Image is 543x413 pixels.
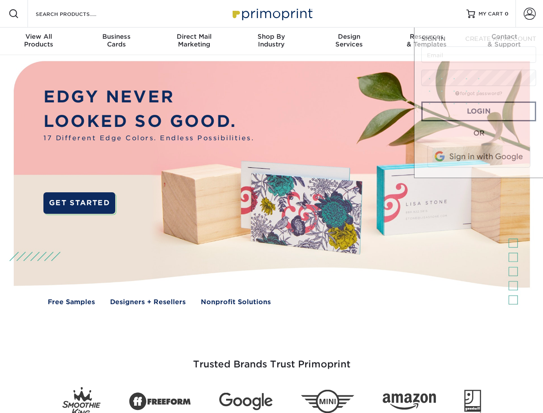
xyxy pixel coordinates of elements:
[2,387,73,410] iframe: Google Customer Reviews
[421,46,536,63] input: Email
[43,85,254,109] p: EDGY NEVER
[77,33,155,40] span: Business
[310,33,388,48] div: Services
[48,297,95,307] a: Free Samples
[421,102,536,121] a: Login
[388,33,465,48] div: & Templates
[229,4,315,23] img: Primoprint
[479,10,503,18] span: MY CART
[155,28,233,55] a: Direct MailMarketing
[388,28,465,55] a: Resources& Templates
[155,33,233,40] span: Direct Mail
[219,393,273,410] img: Google
[35,9,119,19] input: SEARCH PRODUCTS.....
[233,33,310,48] div: Industry
[77,28,155,55] a: BusinessCards
[421,35,445,42] span: SIGN IN
[43,192,115,214] a: GET STARTED
[421,128,536,139] div: OR
[310,28,388,55] a: DesignServices
[20,338,523,380] h3: Trusted Brands Trust Primoprint
[388,33,465,40] span: Resources
[505,11,509,17] span: 0
[110,297,186,307] a: Designers + Resellers
[201,297,271,307] a: Nonprofit Solutions
[310,33,388,40] span: Design
[233,28,310,55] a: Shop ByIndustry
[233,33,310,40] span: Shop By
[43,109,254,134] p: LOOKED SO GOOD.
[383,394,436,410] img: Amazon
[43,133,254,143] span: 17 Different Edge Colors. Endless Possibilities.
[455,91,502,96] a: forgot password?
[77,33,155,48] div: Cards
[464,390,481,413] img: Goodwill
[465,35,536,42] span: CREATE AN ACCOUNT
[155,33,233,48] div: Marketing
